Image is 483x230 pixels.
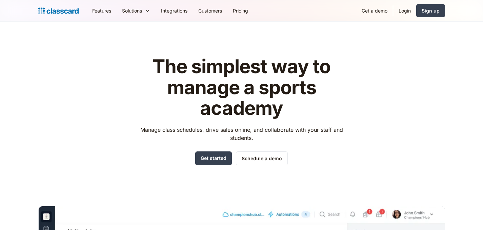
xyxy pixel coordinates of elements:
[193,3,227,18] a: Customers
[122,7,142,14] div: Solutions
[227,3,254,18] a: Pricing
[156,3,193,18] a: Integrations
[134,126,349,142] p: Manage class schedules, drive sales online, and collaborate with your staff and students.
[117,3,156,18] div: Solutions
[356,3,393,18] a: Get a demo
[38,6,79,16] a: home
[393,3,416,18] a: Login
[134,56,349,119] h1: The simplest way to manage a sports academy
[416,4,445,17] a: Sign up
[422,7,440,14] div: Sign up
[195,151,232,165] a: Get started
[236,151,288,165] a: Schedule a demo
[87,3,117,18] a: Features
